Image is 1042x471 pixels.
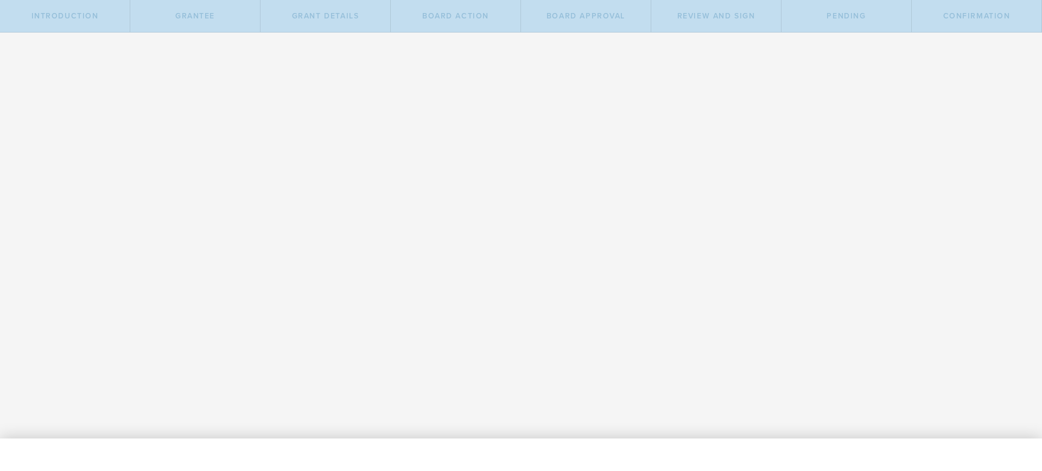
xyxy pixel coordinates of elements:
[827,11,866,21] span: Pending
[175,11,215,21] span: Grantee
[422,11,489,21] span: Board Action
[677,11,755,21] span: Review and Sign
[943,11,1011,21] span: Confirmation
[547,11,625,21] span: Board Approval
[292,11,359,21] span: Grant Details
[31,11,99,21] span: Introduction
